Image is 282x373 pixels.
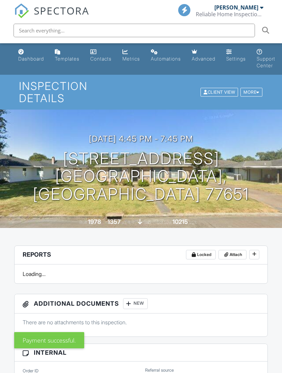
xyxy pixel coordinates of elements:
[151,56,181,62] div: Automations
[240,88,262,97] div: More
[189,46,218,65] a: Advanced
[122,220,131,225] span: sq. ft.
[226,56,246,62] div: Settings
[14,24,255,37] input: Search everything...
[200,89,240,94] a: Client View
[254,46,278,72] a: Support Center
[11,150,271,203] h1: [STREET_ADDRESS] [GEOGRAPHIC_DATA], [GEOGRAPHIC_DATA] 77651
[16,46,47,65] a: Dashboard
[18,56,44,62] div: Dashboard
[15,344,268,362] h3: Internal
[79,220,87,225] span: Built
[172,218,188,225] div: 10215
[19,80,263,104] h1: Inspection Details
[88,218,101,225] div: 1978
[196,11,263,18] div: Reliable Home Inspection & Services
[52,46,82,65] a: Templates
[108,218,121,225] div: 1357
[14,3,29,18] img: The Best Home Inspection Software - Spectora
[143,220,151,225] span: slab
[257,56,275,68] div: Support Center
[34,3,89,18] span: SPECTORA
[148,46,184,65] a: Automations (Basic)
[90,56,112,62] div: Contacts
[123,298,148,309] div: New
[201,88,238,97] div: Client View
[23,319,260,326] p: There are no attachments to this inspection.
[14,332,84,348] div: Payment successful.
[88,46,114,65] a: Contacts
[14,9,89,23] a: SPECTORA
[89,134,193,143] h3: [DATE] 4:45 pm - 7:45 pm
[55,56,79,62] div: Templates
[224,46,249,65] a: Settings
[157,220,171,225] span: Lot Size
[192,56,215,62] div: Advanced
[122,56,140,62] div: Metrics
[15,294,268,313] h3: Additional Documents
[120,46,143,65] a: Metrics
[189,220,197,225] span: sq.ft.
[214,4,258,11] div: [PERSON_NAME]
